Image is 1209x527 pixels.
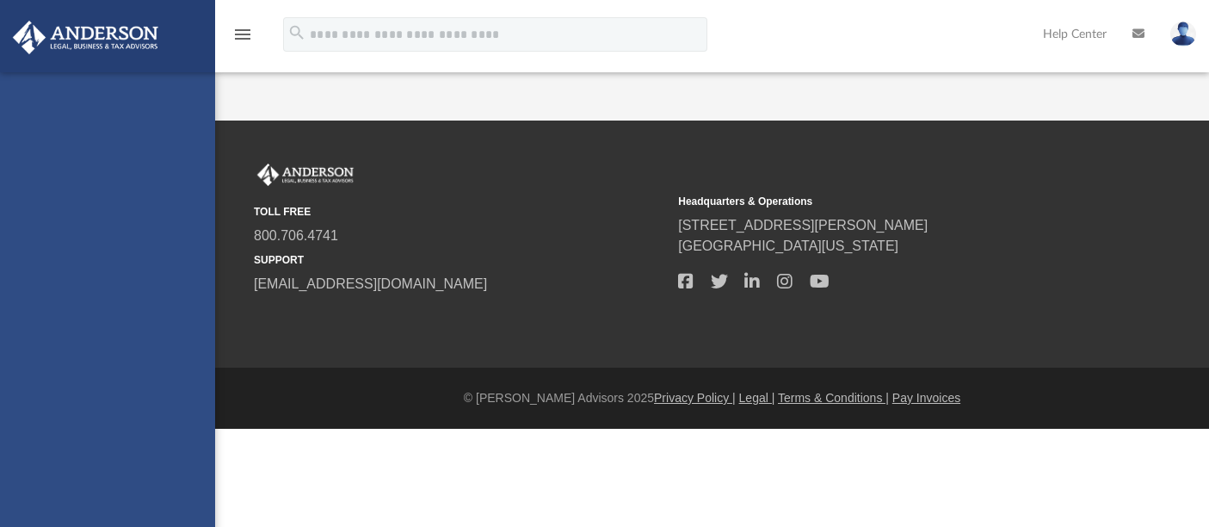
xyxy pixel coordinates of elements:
[678,194,1090,209] small: Headquarters & Operations
[254,204,666,220] small: TOLL FREE
[254,252,666,268] small: SUPPORT
[678,218,928,232] a: [STREET_ADDRESS][PERSON_NAME]
[232,33,253,45] a: menu
[778,391,889,405] a: Terms & Conditions |
[739,391,775,405] a: Legal |
[8,21,163,54] img: Anderson Advisors Platinum Portal
[254,276,487,291] a: [EMAIL_ADDRESS][DOMAIN_NAME]
[254,164,357,186] img: Anderson Advisors Platinum Portal
[654,391,736,405] a: Privacy Policy |
[1170,22,1196,46] img: User Pic
[678,239,898,253] a: [GEOGRAPHIC_DATA][US_STATE]
[892,391,960,405] a: Pay Invoices
[287,23,306,42] i: search
[232,24,253,45] i: menu
[215,389,1209,407] div: © [PERSON_NAME] Advisors 2025
[254,228,338,243] a: 800.706.4741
